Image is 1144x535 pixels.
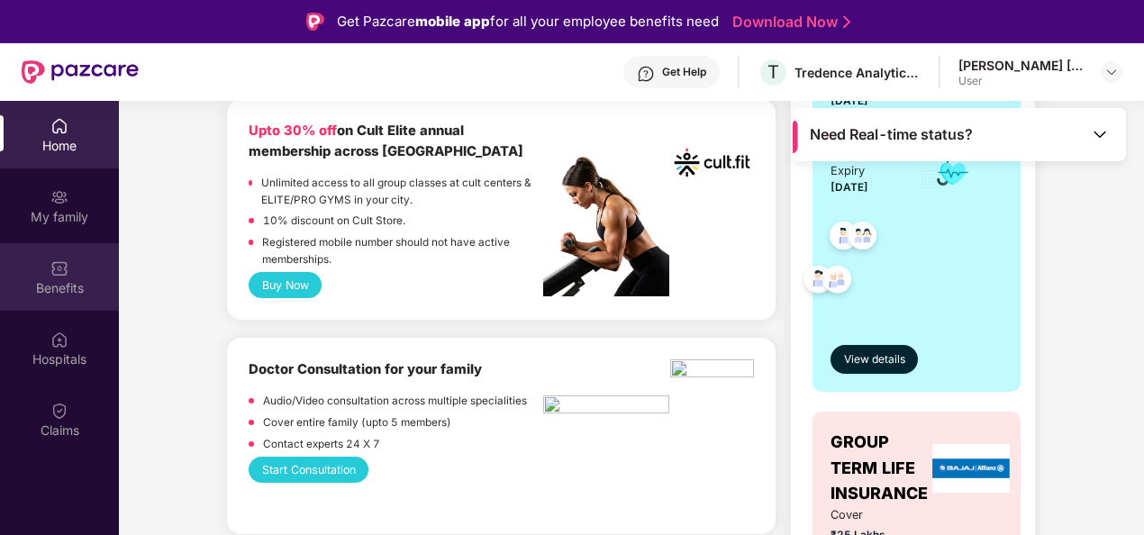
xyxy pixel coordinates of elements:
span: [DATE] [831,95,868,107]
p: 10% discount on Cult Store. [263,213,405,230]
img: insurerLogo [932,444,1010,493]
img: physica%20-%20Edited.png [670,359,755,383]
img: pc2.png [543,157,669,296]
img: svg+xml;base64,PHN2ZyB4bWxucz0iaHR0cDovL3d3dy53My5vcmcvMjAwMC9zdmciIHdpZHRoPSI0OC45MTUiIGhlaWdodD... [840,216,885,260]
div: Get Help [662,65,706,79]
img: svg+xml;base64,PHN2ZyB4bWxucz0iaHR0cDovL3d3dy53My5vcmcvMjAwMC9zdmciIHdpZHRoPSI0OC45NDMiIGhlaWdodD... [822,216,866,260]
div: Tredence Analytics Solutions Private Limited [794,64,921,81]
div: Get Pazcare for all your employee benefits need [337,11,719,32]
div: Policy Expiry [831,144,894,180]
span: View details [844,351,905,368]
img: svg+xml;base64,PHN2ZyB3aWR0aD0iMjAiIGhlaWdodD0iMjAiIHZpZXdCb3g9IjAgMCAyMCAyMCIgZmlsbD0ibm9uZSIgeG... [50,188,68,206]
span: [DATE] [831,181,868,194]
p: Unlimited access to all group classes at cult centers & ELITE/PRO GYMS in your city. [261,175,543,208]
b: Doctor Consultation for your family [249,361,482,377]
button: Buy Now [249,272,322,298]
b: Upto 30% off [249,122,337,139]
div: [PERSON_NAME] [PERSON_NAME] [958,57,1085,74]
img: svg+xml;base64,PHN2ZyBpZD0iRHJvcGRvd24tMzJ4MzIiIHhtbG5zPSJodHRwOi8vd3d3LnczLm9yZy8yMDAwL3N2ZyIgd2... [1104,65,1119,79]
img: New Pazcare Logo [22,60,139,84]
img: cult.png [670,121,755,205]
button: View details [831,345,918,374]
p: Contact experts 24 X 7 [263,436,380,453]
button: Start Consultation [249,457,368,483]
img: svg+xml;base64,PHN2ZyB4bWxucz0iaHR0cDovL3d3dy53My5vcmcvMjAwMC9zdmciIHdpZHRoPSI0OC45NDMiIGhlaWdodD... [815,260,859,304]
p: Audio/Video consultation across multiple specialities [263,393,527,410]
b: on Cult Elite annual membership across [GEOGRAPHIC_DATA] [249,122,523,159]
span: GROUP TERM LIFE INSURANCE [831,430,928,506]
img: pngtree-physiotherapy-physiotherapist-rehab-disability-stretching-png-image_6063262.png [543,395,669,419]
img: svg+xml;base64,PHN2ZyBpZD0iSGVscC0zMngzMiIgeG1sbnM9Imh0dHA6Ly93d3cudzMub3JnLzIwMDAvc3ZnIiB3aWR0aD... [637,65,655,83]
img: svg+xml;base64,PHN2ZyBpZD0iSG9zcGl0YWxzIiB4bWxucz0iaHR0cDovL3d3dy53My5vcmcvMjAwMC9zdmciIHdpZHRoPS... [50,331,68,349]
p: Cover entire family (upto 5 members) [263,414,451,431]
img: Stroke [843,13,850,32]
div: User [958,74,1085,88]
img: icon [919,131,977,191]
img: svg+xml;base64,PHN2ZyB4bWxucz0iaHR0cDovL3d3dy53My5vcmcvMjAwMC9zdmciIHdpZHRoPSI0OC45NDMiIGhlaWdodD... [796,260,840,304]
img: svg+xml;base64,PHN2ZyBpZD0iSG9tZSIgeG1sbnM9Imh0dHA6Ly93d3cudzMub3JnLzIwMDAvc3ZnIiB3aWR0aD0iMjAiIG... [50,117,68,135]
img: svg+xml;base64,PHN2ZyBpZD0iQmVuZWZpdHMiIHhtbG5zPSJodHRwOi8vd3d3LnczLm9yZy8yMDAwL3N2ZyIgd2lkdGg9Ij... [50,259,68,277]
span: T [767,61,779,83]
img: svg+xml;base64,PHN2ZyBpZD0iQ2xhaW0iIHhtbG5zPSJodHRwOi8vd3d3LnczLm9yZy8yMDAwL3N2ZyIgd2lkdGg9IjIwIi... [50,402,68,420]
a: Download Now [732,13,845,32]
img: Logo [306,13,324,31]
span: Need Real-time status? [810,125,973,144]
img: Toggle Icon [1091,125,1109,143]
strong: mobile app [415,13,490,30]
span: Cover [831,506,894,524]
p: Registered mobile number should not have active memberships. [262,234,543,267]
